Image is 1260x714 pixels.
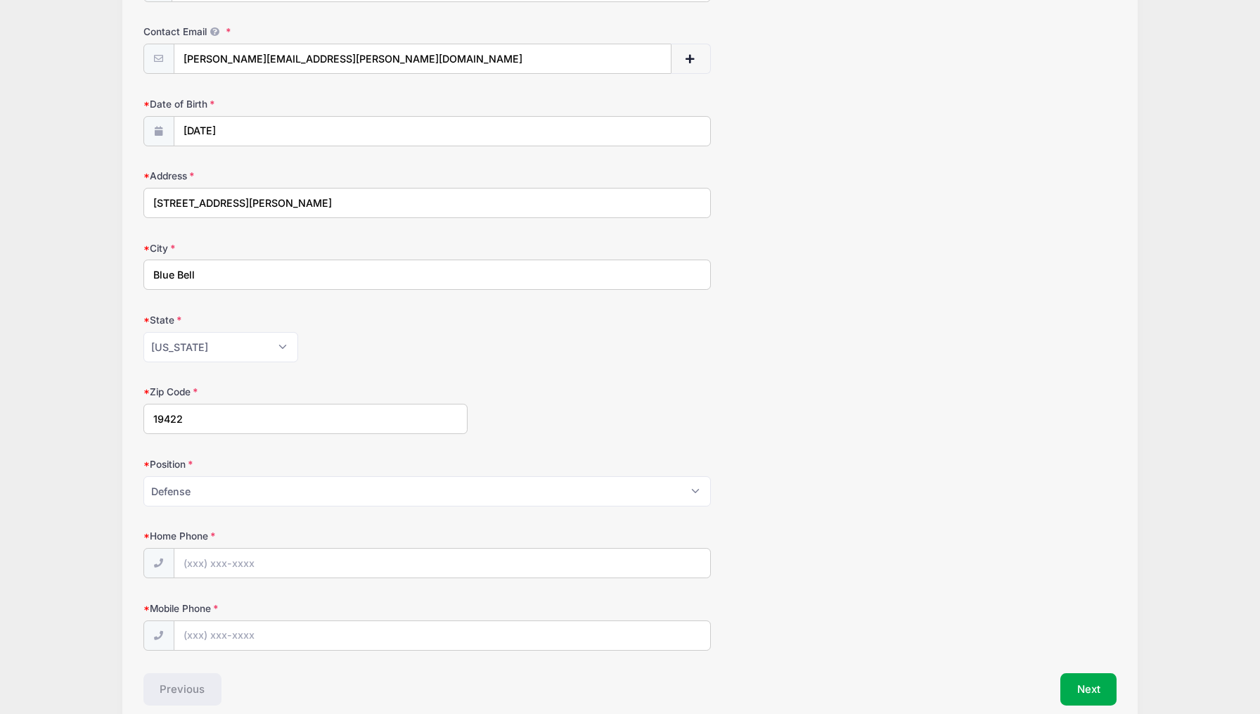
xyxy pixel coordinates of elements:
[143,385,468,399] label: Zip Code
[143,404,468,434] input: xxxxx
[143,313,468,327] label: State
[143,169,468,183] label: Address
[174,548,712,578] input: (xxx) xxx-xxxx
[143,241,468,255] label: City
[143,25,468,39] label: Contact Email
[174,44,671,74] input: email@email.com
[143,97,468,111] label: Date of Birth
[174,620,712,651] input: (xxx) xxx-xxxx
[143,601,468,616] label: Mobile Phone
[143,457,468,471] label: Position
[174,116,712,146] input: mm/dd/yyyy
[143,529,468,543] label: Home Phone
[1060,673,1117,706] button: Next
